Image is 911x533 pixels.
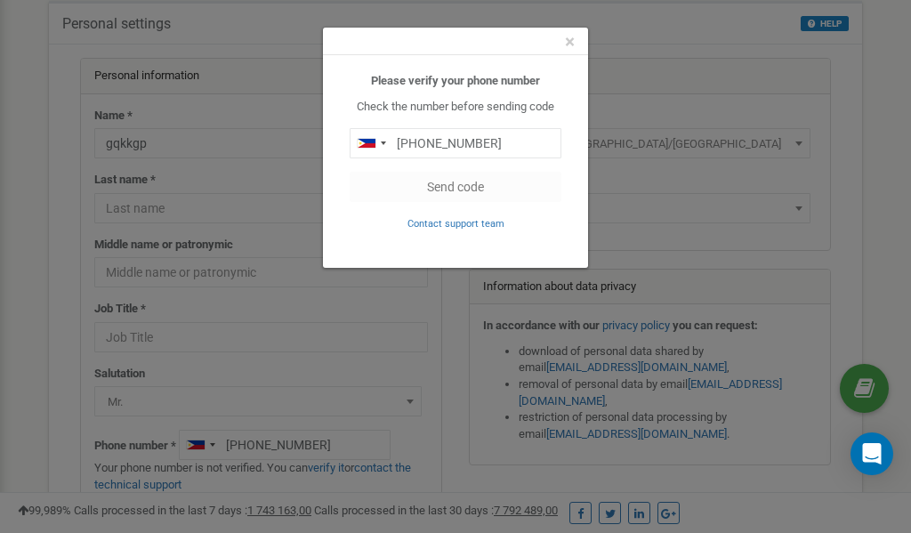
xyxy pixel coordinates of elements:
[371,74,540,87] b: Please verify your phone number
[851,432,893,475] div: Open Intercom Messenger
[351,129,391,157] div: Telephone country code
[350,172,561,202] button: Send code
[565,31,575,52] span: ×
[350,99,561,116] p: Check the number before sending code
[350,128,561,158] input: 0905 123 4567
[565,33,575,52] button: Close
[407,216,504,230] a: Contact support team
[407,218,504,230] small: Contact support team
